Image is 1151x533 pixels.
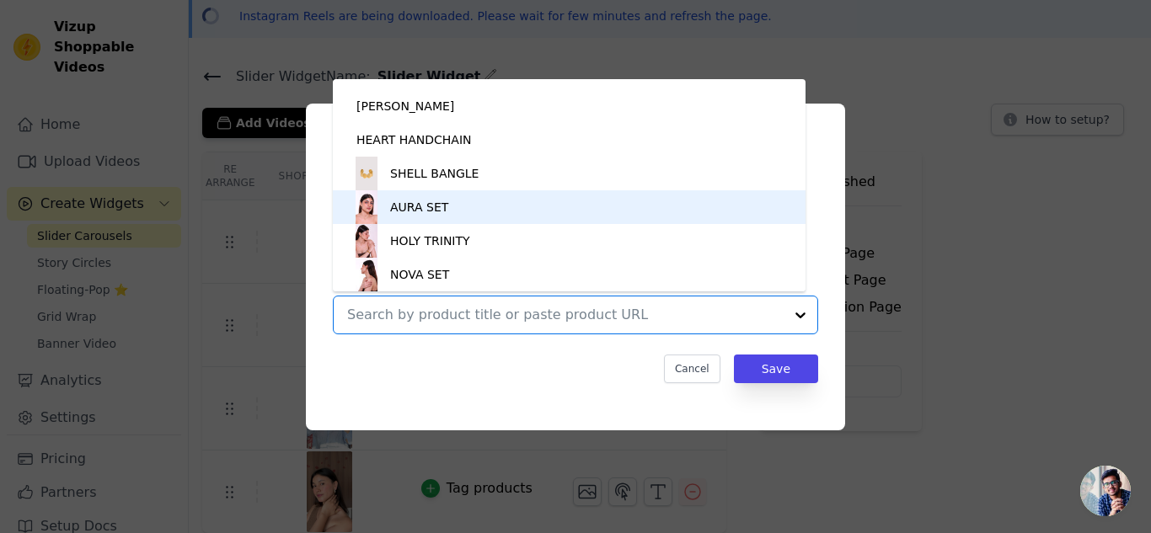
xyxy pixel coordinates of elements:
div: HEART HANDCHAIN [356,131,472,148]
div: SHELL BANGLE [390,165,479,182]
div: NOVA SET [390,266,449,283]
img: product thumbnail [350,157,383,190]
div: [PERSON_NAME] [356,98,454,115]
a: Open chat [1080,466,1131,516]
input: Search by product title or paste product URL [347,305,784,325]
img: product thumbnail [350,258,383,291]
button: Save [734,354,818,383]
div: AURA SET [390,199,448,216]
img: product thumbnail [350,224,383,258]
button: Cancel [664,354,720,383]
div: HOLY TRINITY [390,232,470,249]
img: product thumbnail [350,190,383,224]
